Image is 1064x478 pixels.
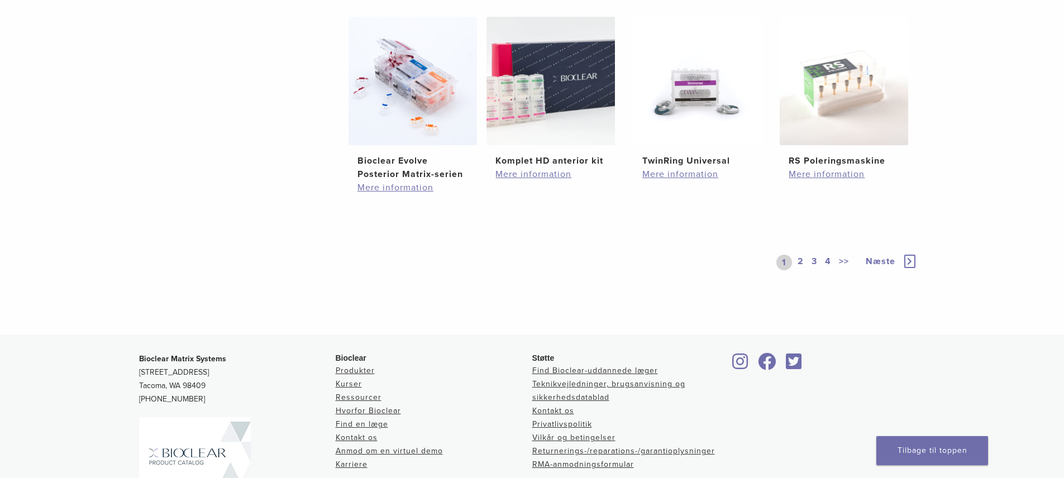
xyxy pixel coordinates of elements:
a: Mere information [789,168,899,181]
a: Kontakt os [336,433,378,442]
img: Bioclear Evolve Posterior Matrix-serien [349,17,477,145]
a: Mere information [642,168,753,181]
a: Bioclear Evolve Posterior Matrix-serienBioclear Evolve Posterior Matrix-serien [348,17,478,181]
font: 2 [798,256,804,267]
font: >> [839,256,849,267]
a: TwinRing UniversalTwinRing Universal [633,17,763,168]
font: Bioclear [336,353,366,362]
font: Næste [866,256,895,267]
img: TwinRing Universal [633,17,762,145]
font: Mere information [357,182,433,193]
font: Mere information [642,169,718,180]
a: Ressourcer [336,393,381,402]
a: Mere information [357,181,468,194]
a: Find en læge [336,419,388,429]
a: Hvorfor Bioclear [336,406,401,415]
a: Kurser [336,379,362,389]
font: Bioclear Matrix Systems [139,354,226,364]
font: TwinRing Universal [642,155,730,166]
a: Teknikvejledninger, brugsanvisning og sikkerhedsdatablad [532,379,685,402]
a: Karriere [336,460,368,469]
a: Vilkår og betingelser [532,433,616,442]
a: Bioclear [729,360,752,371]
a: Bioclear [755,360,780,371]
a: Tilbage til toppen [876,436,988,465]
a: RMA-anmodningsformular [532,460,634,469]
img: Komplet HD anterior kit [486,17,615,145]
img: RS Poleringsmaskine [780,17,908,145]
a: Returnerings-/reparations-/garantioplysninger [532,446,715,456]
font: Mere information [789,169,865,180]
font: [STREET_ADDRESS] [139,367,209,377]
font: 4 [825,256,831,267]
font: RS Poleringsmaskine [789,155,885,166]
a: Kontakt os [532,406,574,415]
a: Komplet HD anterior kitKomplet HD anterior kit [486,17,616,168]
font: Tacoma, WA 98409 [139,381,206,390]
a: RS PoleringsmaskineRS Poleringsmaskine [779,17,909,168]
font: Bioclear Evolve Posterior Matrix-serien [357,155,463,180]
font: Komplet HD anterior kit [495,155,603,166]
a: Mere information [495,168,606,181]
a: Bioclear [783,360,806,371]
a: Anmod om en virtuel demo [336,446,443,456]
font: 1 [782,257,786,268]
font: Støtte [532,353,555,362]
font: 3 [812,256,817,267]
font: Mere information [495,169,571,180]
font: Tilbage til toppen [898,446,967,455]
a: Privatlivspolitik [532,419,592,429]
font: [PHONE_NUMBER] [139,394,205,404]
a: Produkter [336,366,375,375]
a: Find Bioclear-uddannede læger [532,366,658,375]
